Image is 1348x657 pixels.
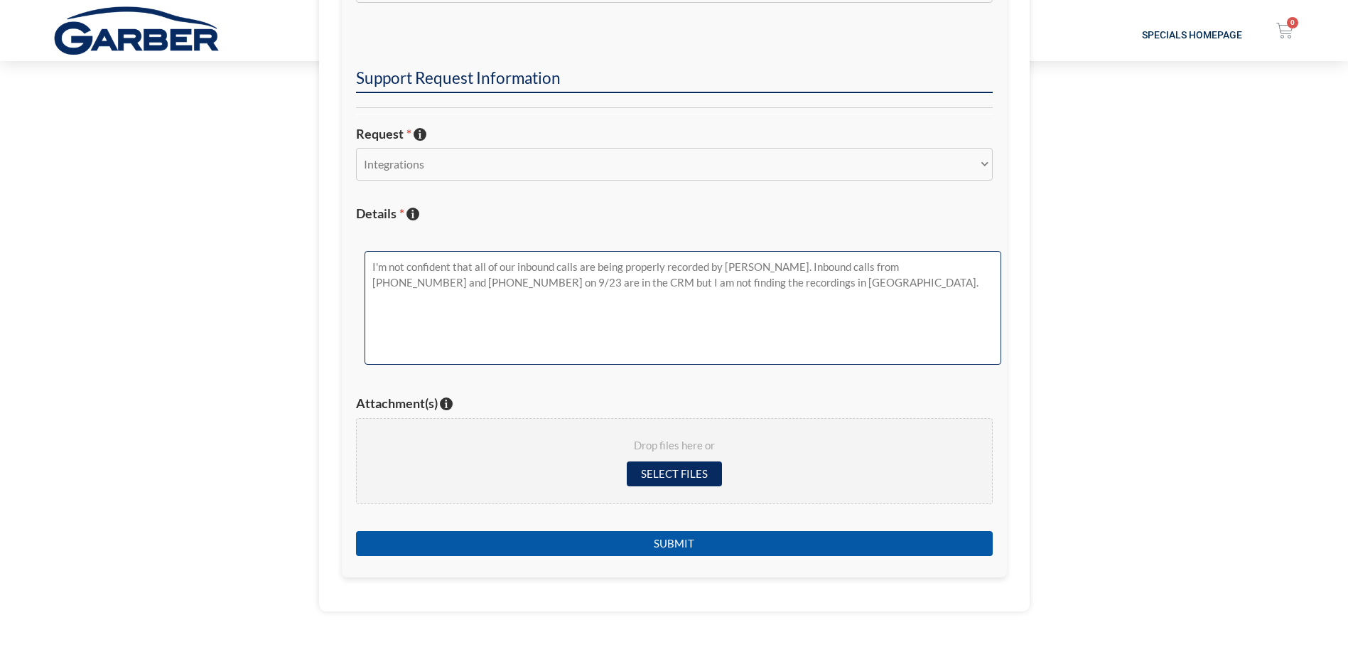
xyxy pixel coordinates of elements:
span: Drop files here or [374,436,975,456]
span: Attachment(s) [356,395,438,411]
span: Details [356,205,404,221]
span: Request [356,126,411,141]
input: Submit [356,531,993,556]
input: Select files [627,461,722,486]
h2: Support Request Information [356,68,993,93]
